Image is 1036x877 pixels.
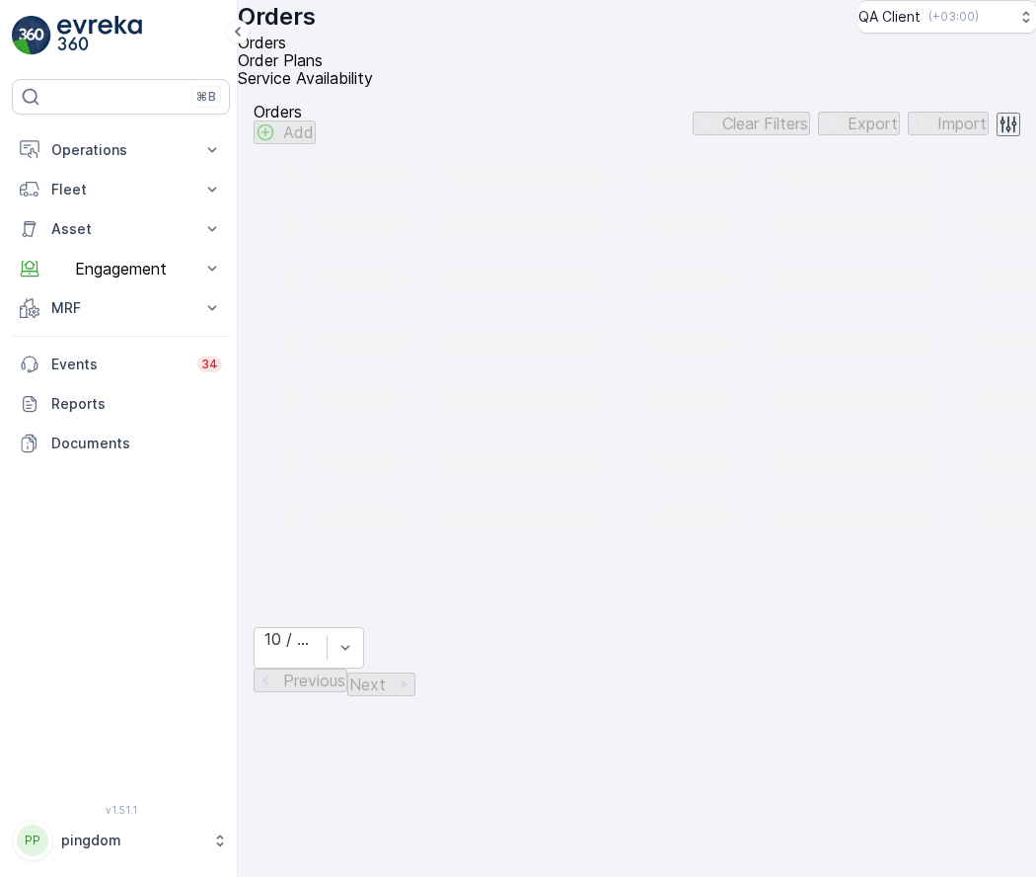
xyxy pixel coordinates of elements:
[254,103,316,120] p: Orders
[238,50,323,70] span: Order Plans
[283,123,314,141] p: Add
[12,424,230,463] a: Documents
[12,820,230,861] button: PPpingdom
[12,209,230,249] button: Asset
[349,676,386,693] p: Next
[908,112,989,135] button: Import
[61,831,202,850] p: pingdom
[12,249,230,288] button: Engagement
[17,825,48,856] div: PP
[928,9,979,25] p: ( +03:00 )
[51,180,190,199] p: Fleet
[347,673,415,696] button: Next
[51,260,190,278] p: Engagement
[57,16,142,55] img: logo_light-DOdMpM7g.png
[51,394,222,414] p: Reports
[12,345,230,384] a: Events34
[937,115,987,132] p: Import
[264,630,317,648] div: 10 / Page
[51,219,190,239] p: Asset
[51,298,190,318] p: MRF
[51,140,190,160] p: Operations
[12,130,230,170] button: Operations
[12,288,230,328] button: MRF
[722,115,808,132] p: Clear Filters
[254,120,316,144] button: Add
[196,89,216,105] p: ⌘B
[12,804,230,816] span: v 1.51.1
[12,16,51,55] img: logo
[12,170,230,209] button: Fleet
[848,115,898,132] p: Export
[693,112,810,135] button: Clear Filters
[238,1,316,33] p: Orders
[818,112,900,135] button: Export
[201,357,218,372] p: 34
[12,384,230,424] a: Reports
[51,434,222,453] p: Documents
[51,355,185,374] p: Events
[254,669,347,692] button: Previous
[858,7,921,27] p: QA Client
[238,68,373,88] span: Service Availability
[238,33,286,52] span: Orders
[283,672,345,689] p: Previous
